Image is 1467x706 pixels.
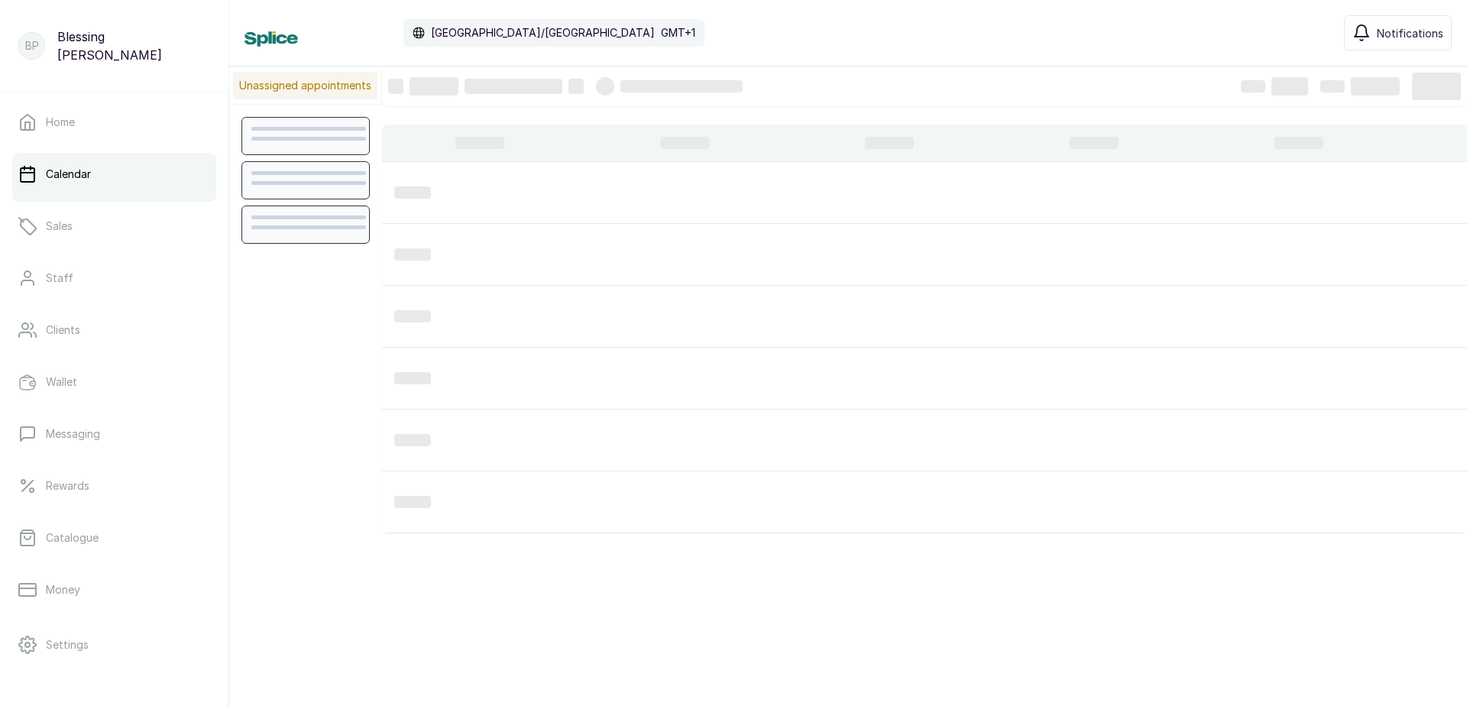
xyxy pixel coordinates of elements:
[12,465,216,507] a: Rewards
[12,413,216,455] a: Messaging
[46,530,99,546] p: Catalogue
[25,38,39,53] p: BP
[46,270,73,286] p: Staff
[46,637,89,653] p: Settings
[12,205,216,248] a: Sales
[12,101,216,144] a: Home
[12,623,216,666] a: Settings
[46,478,89,494] p: Rewards
[1377,25,1443,41] span: Notifications
[46,582,80,598] p: Money
[46,219,73,234] p: Sales
[46,322,80,338] p: Clients
[46,374,77,390] p: Wallet
[12,309,216,351] a: Clients
[12,568,216,611] a: Money
[12,257,216,300] a: Staff
[46,167,91,182] p: Calendar
[431,25,655,40] p: [GEOGRAPHIC_DATA]/[GEOGRAPHIC_DATA]
[46,115,75,130] p: Home
[1344,15,1452,50] button: Notifications
[233,72,377,99] p: Unassigned appointments
[46,426,100,442] p: Messaging
[12,517,216,559] a: Catalogue
[661,25,695,40] p: GMT+1
[12,361,216,403] a: Wallet
[12,153,216,196] a: Calendar
[57,28,210,64] p: Blessing [PERSON_NAME]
